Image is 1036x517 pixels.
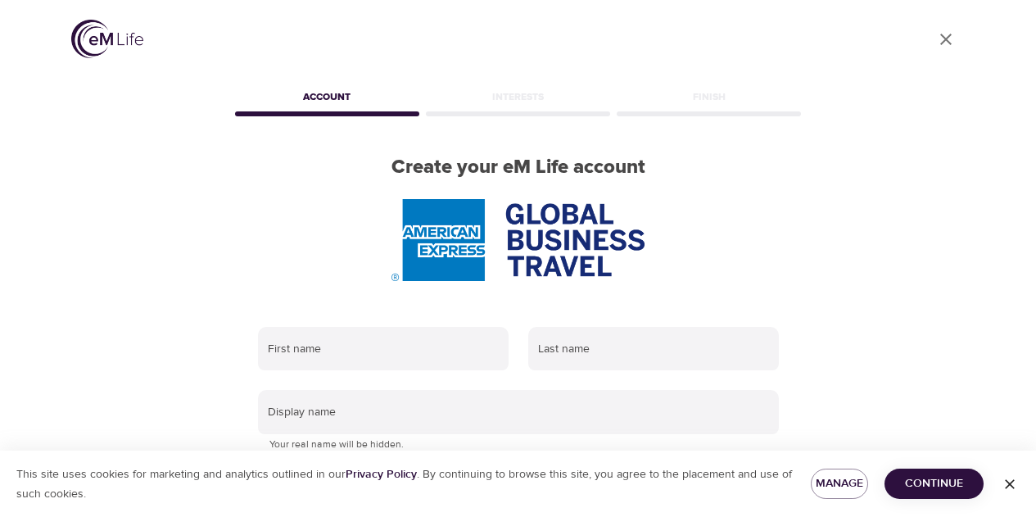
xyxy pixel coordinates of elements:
p: Your real name will be hidden. [269,437,767,453]
img: logo [71,20,143,58]
span: Manage [824,474,855,494]
button: Manage [811,469,868,499]
a: Privacy Policy [346,467,417,482]
h2: Create your eM Life account [232,156,805,179]
span: Continue [898,474,970,494]
img: AmEx%20GBT%20logo.png [391,199,644,281]
a: close [926,20,966,59]
button: Continue [884,469,984,499]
